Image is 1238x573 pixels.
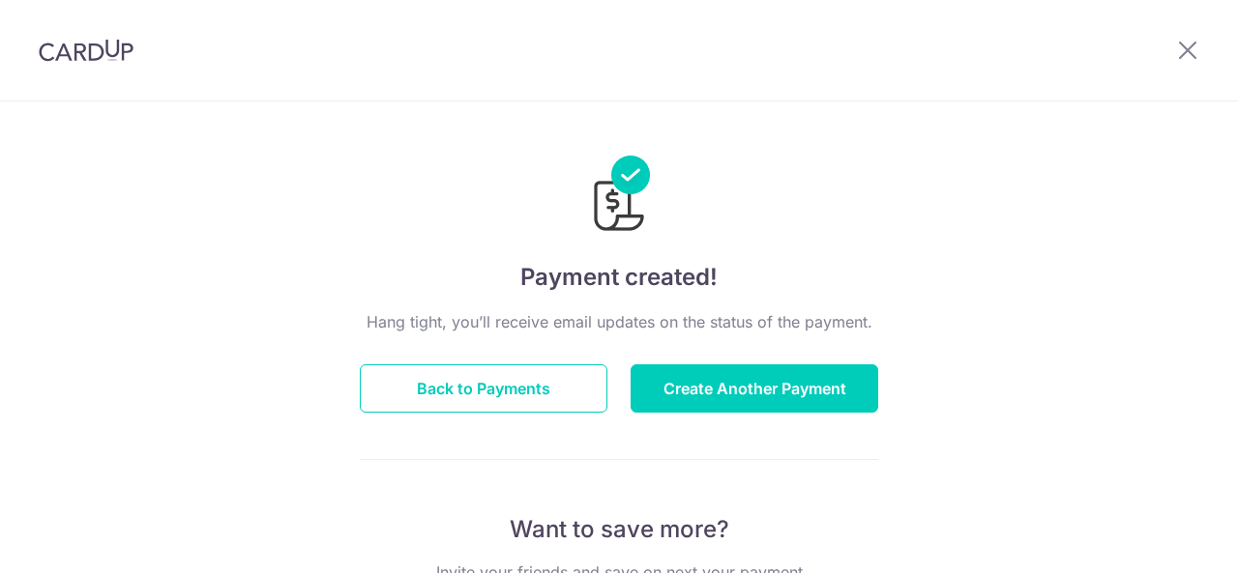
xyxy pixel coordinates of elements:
[360,514,878,545] p: Want to save more?
[360,364,607,413] button: Back to Payments
[588,156,650,237] img: Payments
[360,310,878,333] p: Hang tight, you’ll receive email updates on the status of the payment.
[360,260,878,295] h4: Payment created!
[631,364,878,413] button: Create Another Payment
[39,39,133,62] img: CardUp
